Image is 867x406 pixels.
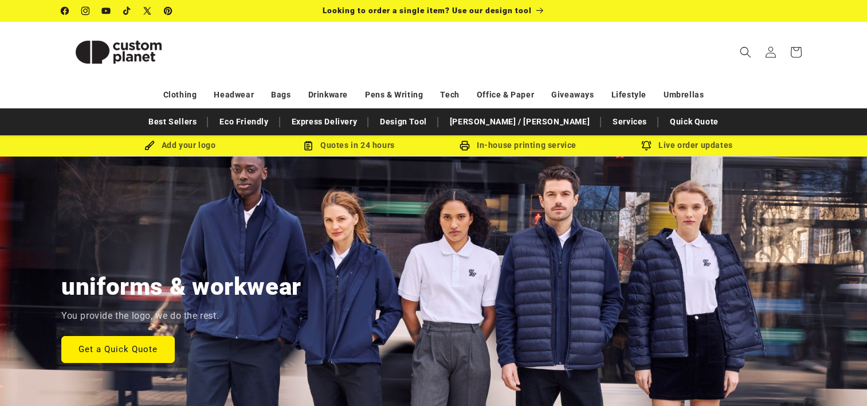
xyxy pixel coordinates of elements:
[214,112,274,132] a: Eco Friendly
[265,138,434,153] div: Quotes in 24 hours
[323,6,532,15] span: Looking to order a single item? Use our design tool
[440,85,459,105] a: Tech
[641,140,652,151] img: Order updates
[61,308,219,325] p: You provide the logo, we do the rest.
[460,140,470,151] img: In-house printing
[664,85,704,105] a: Umbrellas
[308,85,348,105] a: Drinkware
[603,138,772,153] div: Live order updates
[611,85,646,105] a: Lifestyle
[143,112,202,132] a: Best Sellers
[96,138,265,153] div: Add your logo
[61,271,301,302] h2: uniforms & workwear
[271,85,291,105] a: Bags
[551,85,594,105] a: Giveaways
[303,140,313,151] img: Order Updates Icon
[733,40,758,65] summary: Search
[61,335,175,362] a: Get a Quick Quote
[444,112,595,132] a: [PERSON_NAME] / [PERSON_NAME]
[607,112,653,132] a: Services
[163,85,197,105] a: Clothing
[57,22,180,82] a: Custom Planet
[286,112,363,132] a: Express Delivery
[365,85,423,105] a: Pens & Writing
[61,26,176,78] img: Custom Planet
[664,112,724,132] a: Quick Quote
[434,138,603,153] div: In-house printing service
[477,85,534,105] a: Office & Paper
[374,112,433,132] a: Design Tool
[144,140,155,151] img: Brush Icon
[214,85,254,105] a: Headwear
